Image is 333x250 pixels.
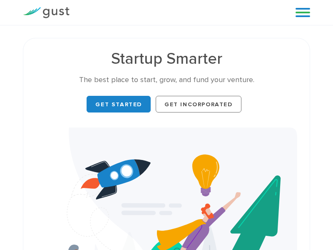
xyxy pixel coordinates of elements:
img: Gust Logo [23,7,70,18]
a: Get Started [87,96,151,112]
h1: Startup Smarter [36,51,297,67]
a: Get Incorporated [156,96,241,112]
div: The best place to start, grow, and fund your venture. [36,75,297,85]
